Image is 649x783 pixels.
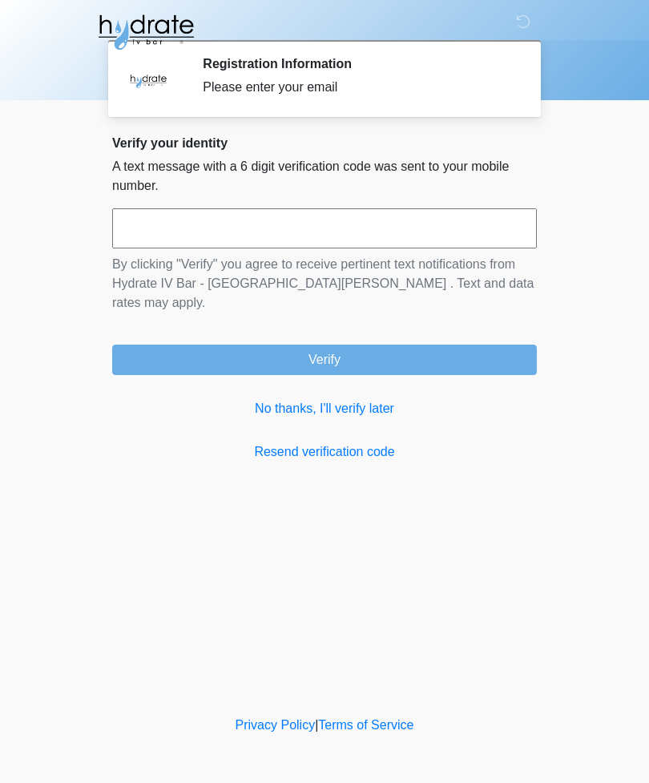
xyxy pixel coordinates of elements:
a: Terms of Service [318,718,413,732]
h2: Verify your identity [112,135,537,151]
div: Please enter your email [203,78,513,97]
p: A text message with a 6 digit verification code was sent to your mobile number. [112,157,537,196]
a: No thanks, I'll verify later [112,399,537,418]
img: Agent Avatar [124,56,172,104]
button: Verify [112,345,537,375]
a: Privacy Policy [236,718,316,732]
a: Resend verification code [112,442,537,462]
a: | [315,718,318,732]
img: Hydrate IV Bar - Fort Collins Logo [96,12,196,52]
p: By clicking "Verify" you agree to receive pertinent text notifications from Hydrate IV Bar - [GEO... [112,255,537,313]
